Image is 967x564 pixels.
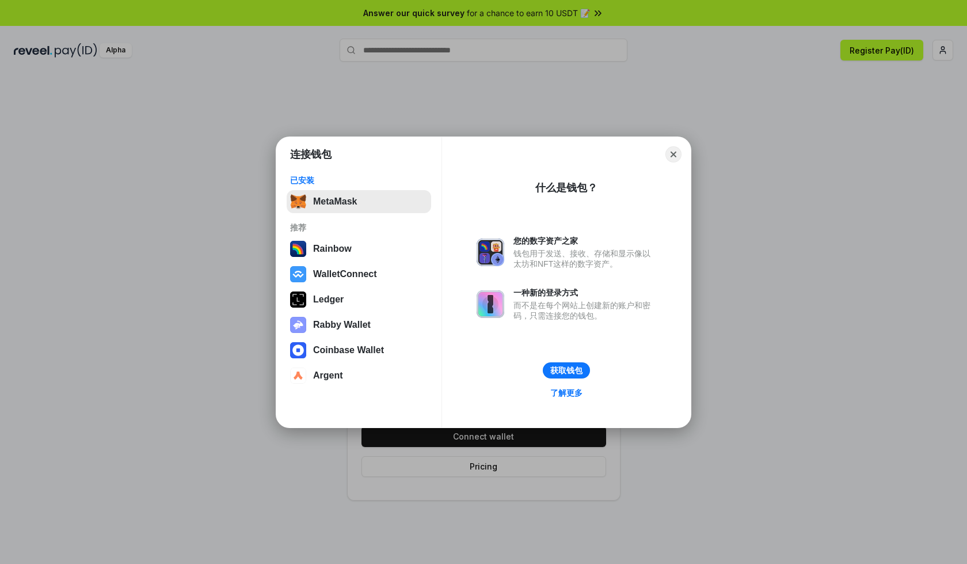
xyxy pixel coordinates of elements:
[313,244,352,254] div: Rainbow
[290,175,428,186] div: 已安装
[287,237,431,260] button: Rainbow
[513,248,656,269] div: 钱包用于发送、接收、存储和显示像以太坊和NFT这样的数字资产。
[290,317,306,333] img: svg+xml,%3Csvg%20xmlns%3D%22http%3A%2F%2Fwww.w3.org%2F2000%2Fsvg%22%20fill%3D%22none%22%20viewBox...
[290,342,306,358] img: svg+xml,%3Csvg%20width%3D%2228%22%20height%3D%2228%22%20viewBox%3D%220%200%2028%2028%22%20fill%3D...
[543,362,590,378] button: 获取钱包
[513,236,656,246] div: 您的数字资产之家
[290,222,428,233] div: 推荐
[290,368,306,384] img: svg+xml,%3Csvg%20width%3D%2228%22%20height%3D%2228%22%20viewBox%3D%220%200%2028%2028%22%20fill%3D...
[290,194,306,210] img: svg+xml,%3Csvg%20fill%3D%22none%22%20height%3D%2233%22%20viewBox%3D%220%200%2035%2033%22%20width%...
[550,365,583,376] div: 获取钱包
[313,345,384,355] div: Coinbase Wallet
[513,287,656,298] div: 一种新的登录方式
[313,269,377,279] div: WalletConnect
[477,239,504,266] img: svg+xml,%3Csvg%20xmlns%3D%22http%3A%2F%2Fwww.w3.org%2F2000%2Fsvg%22%20fill%3D%22none%22%20viewBox...
[313,294,344,305] div: Ledger
[665,146,682,162] button: Close
[543,385,589,400] a: 了解更多
[287,190,431,213] button: MetaMask
[287,313,431,336] button: Rabby Wallet
[290,292,306,308] img: svg+xml,%3Csvg%20xmlns%3D%22http%3A%2F%2Fwww.w3.org%2F2000%2Fsvg%22%20width%3D%2228%22%20height%3...
[287,339,431,362] button: Coinbase Wallet
[313,320,371,330] div: Rabby Wallet
[290,241,306,257] img: svg+xml,%3Csvg%20width%3D%22120%22%20height%3D%22120%22%20viewBox%3D%220%200%20120%20120%22%20fil...
[287,364,431,387] button: Argent
[477,290,504,318] img: svg+xml,%3Csvg%20xmlns%3D%22http%3A%2F%2Fwww.w3.org%2F2000%2Fsvg%22%20fill%3D%22none%22%20viewBox...
[513,300,656,321] div: 而不是在每个网站上创建新的账户和密码，只需连接您的钱包。
[313,370,343,381] div: Argent
[290,266,306,282] img: svg+xml,%3Csvg%20width%3D%2228%22%20height%3D%2228%22%20viewBox%3D%220%200%2028%2028%22%20fill%3D...
[535,181,597,195] div: 什么是钱包？
[550,388,583,398] div: 了解更多
[287,288,431,311] button: Ledger
[290,147,332,161] h1: 连接钱包
[287,263,431,286] button: WalletConnect
[313,196,357,207] div: MetaMask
